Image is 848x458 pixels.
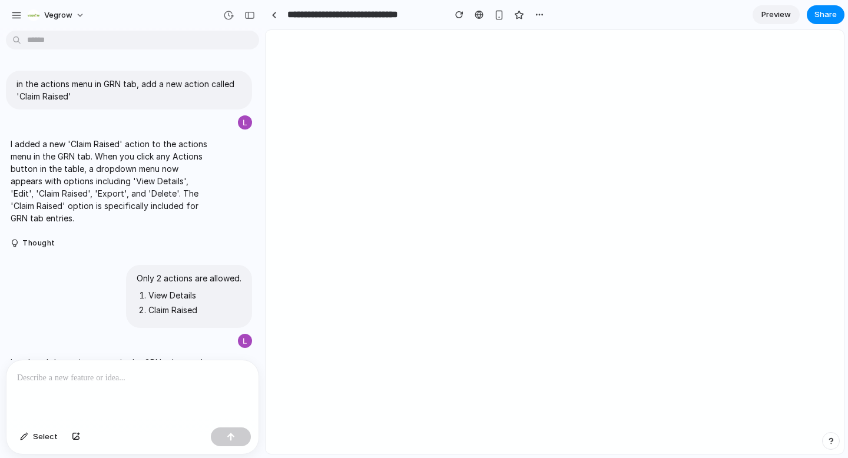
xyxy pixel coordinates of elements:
p: Only 2 actions are allowed. [137,272,241,284]
button: Vegrow [23,6,91,25]
span: Preview [761,9,791,21]
p: in the actions menu in GRN tab, add a new action called 'Claim Raised' [16,78,241,102]
span: Vegrow [44,9,72,21]
li: View Details [148,289,241,301]
li: Claim Raised [148,304,241,316]
p: I added a new 'Claim Raised' action to the actions menu in the GRN tab. When you click any Action... [11,138,207,224]
span: Select [33,431,58,443]
button: Select [14,427,64,446]
span: Share [814,9,837,21]
p: I updated the actions menu in the GRN tab to only show two options: "View Details" and "Claim Rai... [11,356,207,418]
a: Preview [753,5,800,24]
button: Share [807,5,844,24]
